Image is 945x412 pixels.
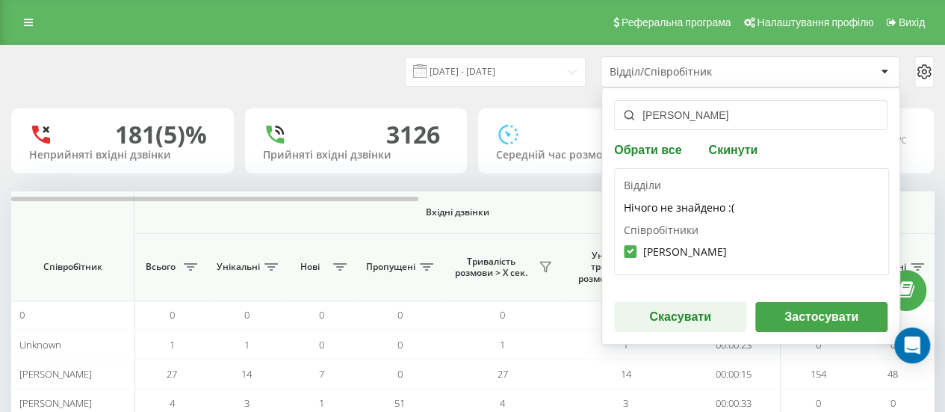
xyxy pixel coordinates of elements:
span: Тривалість розмови > Х сек. [448,256,534,279]
button: Скасувати [614,302,746,332]
label: [PERSON_NAME] [624,245,727,258]
span: Унікальні [217,261,260,273]
span: 4 [500,396,505,410]
span: Вхідні дзвінки [173,206,741,218]
td: 00:00:15 [687,360,781,389]
span: Співробітник [24,261,121,273]
span: Всього [142,261,179,273]
input: Пошук [614,100,887,130]
span: 1 [500,338,505,351]
span: 0 [397,338,403,351]
span: 14 [241,367,252,381]
span: 0 [170,308,175,322]
span: Унікальні, тривалість розмови > Х сек. [571,250,657,285]
span: 0 [816,396,821,410]
span: Нові [291,261,329,273]
div: 181 (5)% [115,120,207,149]
div: Співробітники [624,223,879,265]
span: 51 [394,396,405,410]
span: 154 [811,367,826,381]
div: Неприйняті вхідні дзвінки [29,149,216,162]
span: 0 [500,308,505,322]
div: Середній час розмови [496,149,683,162]
span: 0 [890,396,896,410]
span: 27 [498,367,508,381]
span: Реферальна програма [622,16,731,28]
span: c [901,131,907,147]
div: Відділи [624,178,879,223]
button: Застосувати [755,302,887,332]
span: Налаштування профілю [757,16,873,28]
span: 14 [621,367,631,381]
button: Обрати все [614,142,686,156]
span: Вихід [899,16,925,28]
div: Open Intercom Messenger [894,328,930,363]
button: Скинути [704,142,762,156]
span: 1 [170,338,175,351]
span: 0 [19,308,25,322]
span: Пропущені [366,261,415,273]
span: 0 [319,308,324,322]
span: 0 [397,308,403,322]
span: [PERSON_NAME] [19,396,92,410]
span: 48 [887,367,898,381]
div: Відділ/Співробітник [610,66,788,79]
span: [PERSON_NAME] [19,367,92,381]
div: 3126 [386,120,440,149]
span: 1 [319,396,324,410]
span: 7 [319,367,324,381]
div: Прийняті вхідні дзвінки [263,149,450,162]
span: 0 [244,308,250,322]
span: 27 [167,367,177,381]
span: Unknown [19,338,61,351]
span: 3 [244,396,250,410]
td: 00:00:23 [687,330,781,359]
span: 3 [623,396,628,410]
span: 4 [170,396,175,410]
span: 0 [397,367,403,381]
span: 0 [319,338,324,351]
div: Нічого не знайдено :( [624,193,879,223]
span: 1 [244,338,250,351]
